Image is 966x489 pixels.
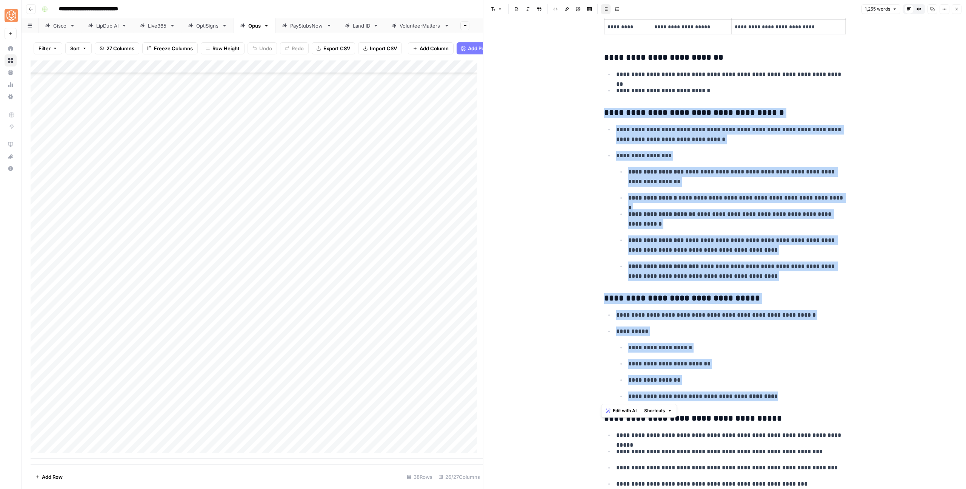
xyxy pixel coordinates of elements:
[248,22,261,29] div: Opus
[323,45,350,52] span: Export CSV
[133,18,182,33] a: Live365
[201,42,245,54] button: Row Height
[280,42,309,54] button: Redo
[42,473,63,481] span: Add Row
[420,45,449,52] span: Add Column
[312,42,355,54] button: Export CSV
[370,45,397,52] span: Import CSV
[5,91,17,103] a: Settings
[865,6,890,12] span: 1,255 words
[196,22,219,29] div: OptiSigns
[106,45,134,52] span: 27 Columns
[5,42,17,54] a: Home
[468,45,509,52] span: Add Power Agent
[292,45,304,52] span: Redo
[248,42,277,54] button: Undo
[182,18,234,33] a: OptiSigns
[70,45,80,52] span: Sort
[404,471,435,483] div: 38 Rows
[457,42,514,54] button: Add Power Agent
[65,42,92,54] button: Sort
[5,151,16,162] div: What's new?
[603,406,640,416] button: Edit with AI
[353,22,370,29] div: Land ID
[641,406,675,416] button: Shortcuts
[5,162,17,175] button: Help + Support
[34,42,62,54] button: Filter
[5,54,17,67] a: Browse
[290,22,323,29] div: PayStubsNow
[5,9,18,22] img: SimpleTiger Logo
[154,45,193,52] span: Freeze Columns
[5,6,17,25] button: Workspace: SimpleTiger
[212,45,240,52] span: Row Height
[5,138,17,150] a: AirOps Academy
[338,18,385,33] a: Land ID
[38,45,51,52] span: Filter
[259,45,272,52] span: Undo
[148,22,167,29] div: Live365
[275,18,338,33] a: PayStubsNow
[234,18,275,33] a: Opus
[95,42,139,54] button: 27 Columns
[613,407,637,414] span: Edit with AI
[400,22,441,29] div: VolunteerMatters
[861,4,900,14] button: 1,255 words
[5,79,17,91] a: Usage
[408,42,454,54] button: Add Column
[358,42,402,54] button: Import CSV
[435,471,483,483] div: 26/27 Columns
[53,22,67,29] div: Cisco
[142,42,198,54] button: Freeze Columns
[96,22,118,29] div: LipDub AI
[5,150,17,162] button: What's new?
[644,407,665,414] span: Shortcuts
[31,471,67,483] button: Add Row
[385,18,456,33] a: VolunteerMatters
[82,18,133,33] a: LipDub AI
[38,18,82,33] a: Cisco
[5,67,17,79] a: Your Data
